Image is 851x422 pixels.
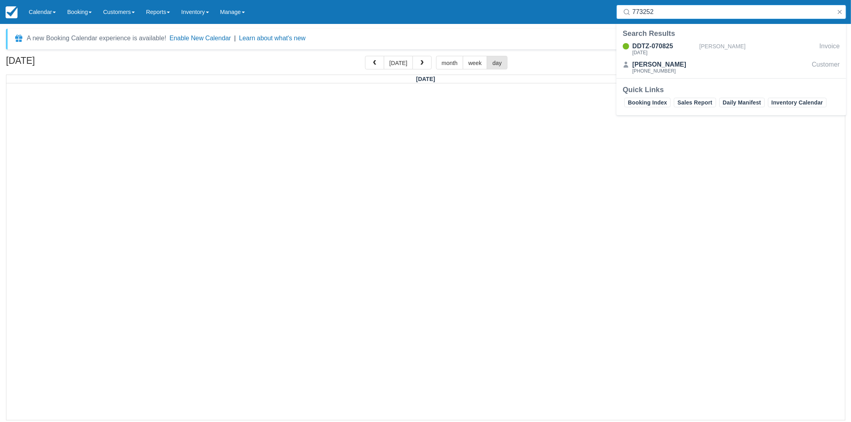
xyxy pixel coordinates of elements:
button: day [487,56,507,69]
div: Search Results [623,29,840,38]
a: DDTZ-070825[DATE][PERSON_NAME]Invoice [616,41,846,57]
div: Customer [812,60,840,75]
input: Search ( / ) [632,5,833,19]
div: [PERSON_NAME] [699,41,816,57]
div: DDTZ-070825 [632,41,696,51]
a: Daily Manifest [719,98,765,107]
button: week [463,56,488,69]
div: [PHONE_NUMBER] [632,69,696,73]
div: Quick Links [623,85,840,95]
h2: [DATE] [6,56,107,71]
a: [PERSON_NAME][PHONE_NUMBER]Customer [616,60,846,75]
span: | [234,35,236,41]
img: checkfront-main-nav-mini-logo.png [6,6,18,18]
a: Booking Index [624,98,671,107]
a: Learn about what's new [239,35,306,41]
a: Sales Report [674,98,716,107]
a: Inventory Calendar [768,98,827,107]
span: [DATE] [416,76,435,82]
button: [DATE] [384,56,413,69]
div: Invoice [819,41,840,57]
button: Enable New Calendar [170,34,231,42]
div: [PERSON_NAME] [632,60,696,69]
div: [DATE] [632,50,696,55]
div: A new Booking Calendar experience is available! [27,34,166,43]
button: month [436,56,463,69]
